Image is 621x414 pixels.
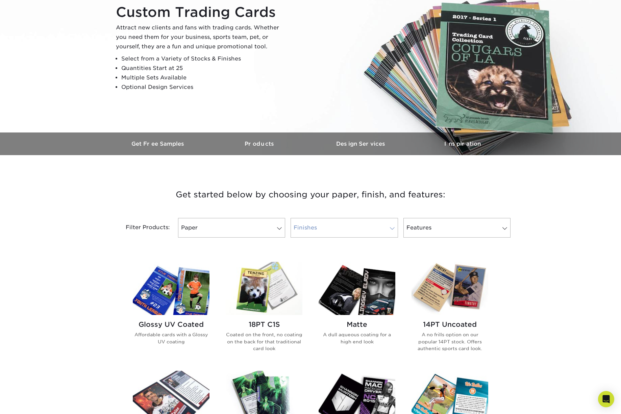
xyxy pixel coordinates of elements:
a: 14PT Uncoated Trading Cards 14PT Uncoated A no frills option on our popular 14PT stock. Offers au... [412,262,488,363]
h2: Glossy UV Coated [133,320,209,328]
h3: Inspiration [412,141,513,147]
li: Select from a Variety of Stocks & Finishes [121,54,285,64]
a: Finishes [291,218,398,238]
img: 18PT C1S Trading Cards [226,262,302,315]
p: A dull aqueous coating for a high end look [319,331,395,345]
div: Filter Products: [108,218,175,238]
li: Quantities Start at 25 [121,64,285,73]
a: Get Free Samples [108,132,209,155]
h3: Products [209,141,310,147]
a: Products [209,132,310,155]
a: Inspiration [412,132,513,155]
h3: Get Free Samples [108,141,209,147]
p: Attract new clients and fans with trading cards. Whether you need them for your business, sports ... [116,23,285,51]
a: Design Services [310,132,412,155]
a: 18PT C1S Trading Cards 18PT C1S Coated on the front, no coating on the back for that traditional ... [226,262,302,363]
p: Affordable cards with a Glossy UV coating [133,331,209,345]
img: Glossy UV Coated Trading Cards [133,262,209,315]
li: Multiple Sets Available [121,73,285,82]
p: A no frills option on our popular 14PT stock. Offers authentic sports card look. [412,331,488,352]
img: 14PT Uncoated Trading Cards [412,262,488,315]
a: Glossy UV Coated Trading Cards Glossy UV Coated Affordable cards with a Glossy UV coating [133,262,209,363]
div: Open Intercom Messenger [598,391,614,407]
h3: Design Services [310,141,412,147]
h2: 18PT C1S [226,320,302,328]
img: Matte Trading Cards [319,262,395,315]
a: Paper [178,218,285,238]
h2: 14PT Uncoated [412,320,488,328]
h2: Matte [319,320,395,328]
h1: Custom Trading Cards [116,4,285,20]
li: Optional Design Services [121,82,285,92]
h3: Get started below by choosing your paper, finish, and features: [113,179,508,210]
a: Features [403,218,511,238]
a: Matte Trading Cards Matte A dull aqueous coating for a high end look [319,262,395,363]
p: Coated on the front, no coating on the back for that traditional card look [226,331,302,352]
